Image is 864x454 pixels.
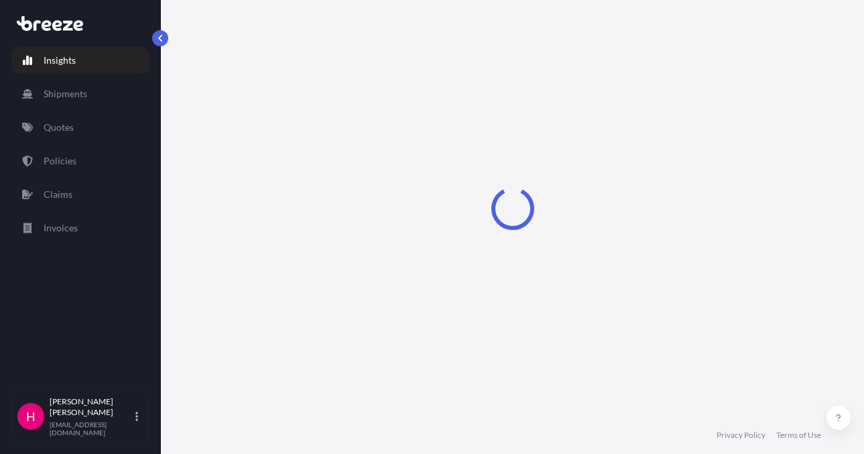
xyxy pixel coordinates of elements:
a: Claims [11,181,149,208]
a: Insights [11,47,149,74]
p: Claims [44,188,72,201]
p: [EMAIL_ADDRESS][DOMAIN_NAME] [50,420,133,437]
p: [PERSON_NAME] [PERSON_NAME] [50,396,133,418]
a: Privacy Policy [717,430,765,441]
p: Insights [44,54,76,67]
p: Invoices [44,221,78,235]
p: Quotes [44,121,74,134]
a: Shipments [11,80,149,107]
span: H [26,410,36,423]
a: Quotes [11,114,149,141]
a: Terms of Use [776,430,821,441]
a: Policies [11,148,149,174]
p: Policies [44,154,76,168]
p: Shipments [44,87,87,101]
a: Invoices [11,215,149,241]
